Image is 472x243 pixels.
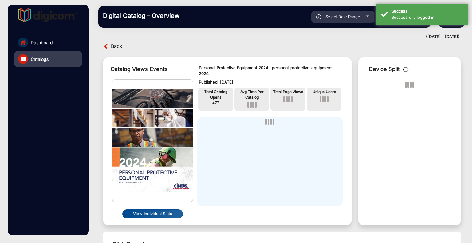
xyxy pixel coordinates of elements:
[103,12,189,19] h3: Digital Catalog - Overview
[111,65,187,73] div: Catalog Views Events
[31,56,49,62] span: Catalogs
[236,89,268,100] p: Avg Time Per Catalog
[369,66,400,72] span: Device Split
[111,41,122,51] span: Back
[21,57,26,61] img: catalog
[20,40,26,45] img: home
[308,89,340,95] p: Unique Users
[31,39,53,46] span: Dashboard
[316,14,321,19] img: icon
[212,100,219,105] span: 477
[272,89,304,95] p: Total Page Views
[391,8,464,14] div: Success
[122,209,183,218] button: View Individual Stats
[325,14,360,19] span: Select Date Range
[14,34,82,51] a: Dashboard
[18,8,78,22] img: vmg-logo
[103,43,109,49] img: back arrow
[199,79,341,85] p: Published: [DATE]
[112,80,193,202] img: img
[92,34,460,40] div: ([DATE] - [DATE])
[391,14,464,21] div: Successfully logged in
[200,89,232,100] p: Total Catalog Opens
[199,65,341,77] p: Personal Protective Equipment 2024 | personal-protective-equipment-2024
[14,51,82,67] a: Catalogs
[403,67,409,72] img: icon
